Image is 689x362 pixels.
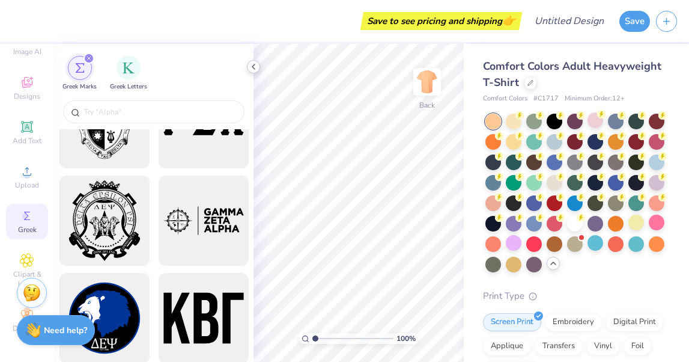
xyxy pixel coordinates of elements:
span: Greek Marks [62,82,97,91]
div: Foil [624,337,652,355]
button: filter button [110,56,147,91]
span: Greek [18,225,37,235]
span: Comfort Colors Adult Heavyweight T-Shirt [483,59,661,90]
img: Greek Letters Image [123,62,135,74]
span: Upload [15,180,39,190]
div: Vinyl [586,337,620,355]
div: Embroidery [545,313,602,331]
div: Digital Print [606,313,664,331]
span: Image AI [13,47,41,57]
div: filter for Greek Letters [110,56,147,91]
div: filter for Greek Marks [62,56,97,91]
input: Try "Alpha" [83,106,237,118]
span: Add Text [13,136,41,146]
img: Greek Marks Image [75,63,85,73]
div: Applique [483,337,531,355]
span: Decorate [13,324,41,333]
span: Minimum Order: 12 + [565,94,625,104]
div: Screen Print [483,313,541,331]
img: Back [415,70,439,94]
span: # C1717 [533,94,559,104]
span: 100 % [396,333,416,344]
strong: Need help? [44,325,87,336]
span: 👉 [502,13,515,28]
button: Save [619,11,650,32]
span: Clipart & logos [6,269,48,289]
div: Save to see pricing and shipping [363,12,519,30]
button: filter button [62,56,97,91]
div: Back [419,100,435,111]
div: Transfers [535,337,583,355]
input: Untitled Design [525,9,613,33]
div: Print Type [483,289,665,303]
span: Designs [14,91,40,101]
span: Comfort Colors [483,94,527,104]
span: Greek Letters [110,82,147,91]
